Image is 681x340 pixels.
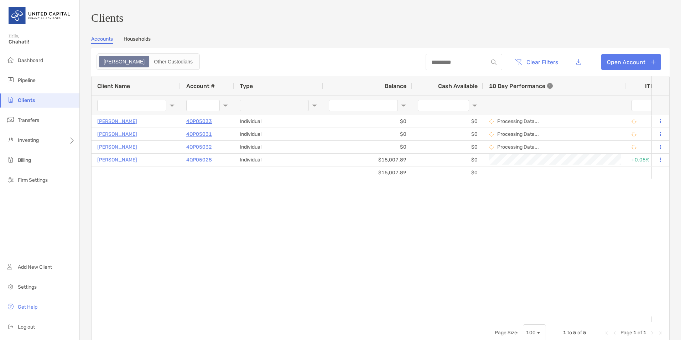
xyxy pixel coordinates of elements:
span: Billing [18,157,31,163]
span: to [567,330,572,336]
input: Account # Filter Input [186,100,220,111]
div: Individual [234,115,323,128]
div: Individual [234,141,323,153]
div: 100 [526,330,536,336]
span: 5 [583,330,586,336]
div: $0 [412,128,483,140]
span: of [638,330,642,336]
span: Type [240,83,253,89]
span: Account # [186,83,215,89]
span: Chahati! [9,39,75,45]
div: $0 [412,141,483,153]
div: $0 [412,154,483,166]
img: investing icon [6,135,15,144]
img: logout icon [6,322,15,331]
div: $0 [412,115,483,128]
img: Processing Data icon [489,119,494,124]
span: 5 [573,330,576,336]
img: clients icon [6,96,15,104]
input: ITD Filter Input [631,100,654,111]
div: Individual [234,154,323,166]
input: Client Name Filter Input [97,100,166,111]
p: [PERSON_NAME] [97,130,137,139]
div: $0 [323,141,412,153]
span: Dashboard [18,57,43,63]
a: 4QP05031 [186,130,212,139]
a: Open Account [601,54,661,70]
div: Zoe [100,57,149,67]
h3: Clients [91,11,670,25]
div: Page Size: [495,330,519,336]
span: 1 [633,330,636,336]
img: get-help icon [6,302,15,311]
span: Add New Client [18,264,52,270]
span: Log out [18,324,35,330]
div: Individual [234,128,323,140]
img: input icon [491,60,497,65]
img: pipeline icon [6,76,15,84]
span: Settings [18,284,37,290]
p: Processing Data... [497,118,539,124]
p: Processing Data... [497,131,539,137]
span: Pipeline [18,77,36,83]
a: [PERSON_NAME] [97,155,137,164]
span: Balance [385,83,406,89]
div: First Page [603,330,609,336]
div: +0.05% [631,154,663,166]
img: Processing Data icon [489,132,494,137]
span: Investing [18,137,39,143]
p: Processing Data... [497,144,539,150]
div: 10 Day Performance [489,76,553,96]
span: Firm Settings [18,177,48,183]
div: $15,007.89 [323,166,412,179]
a: [PERSON_NAME] [97,117,137,126]
img: billing icon [6,155,15,164]
span: Cash Available [438,83,478,89]
a: [PERSON_NAME] [97,143,137,151]
div: $0 [323,128,412,140]
div: $0 [412,166,483,179]
button: Clear Filters [509,54,563,70]
span: Client Name [97,83,130,89]
div: $0 [323,115,412,128]
div: Next Page [649,330,655,336]
a: Accounts [91,36,113,44]
div: Last Page [658,330,664,336]
a: 4QP05033 [186,117,212,126]
img: Processing Data icon [489,145,494,150]
input: Cash Available Filter Input [418,100,469,111]
button: Open Filter Menu [472,103,478,108]
span: of [577,330,582,336]
button: Open Filter Menu [169,103,175,108]
img: add_new_client icon [6,262,15,271]
span: Clients [18,97,35,103]
span: Page [620,330,632,336]
img: settings icon [6,282,15,291]
span: 1 [643,330,646,336]
button: Open Filter Menu [312,103,317,108]
button: Open Filter Menu [223,103,228,108]
input: Balance Filter Input [329,100,398,111]
span: Transfers [18,117,39,123]
div: segmented control [97,53,200,70]
a: 4QP05028 [186,155,212,164]
span: Get Help [18,304,37,310]
img: firm-settings icon [6,175,15,184]
img: transfers icon [6,115,15,124]
img: Processing Data icon [631,132,636,137]
img: Processing Data icon [631,145,636,150]
a: Households [124,36,151,44]
img: Processing Data icon [631,119,636,124]
span: 1 [563,330,566,336]
img: United Capital Logo [9,3,71,29]
div: ITD [645,83,663,89]
div: $15,007.89 [323,154,412,166]
button: Open Filter Menu [401,103,406,108]
div: Other Custodians [150,57,197,67]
